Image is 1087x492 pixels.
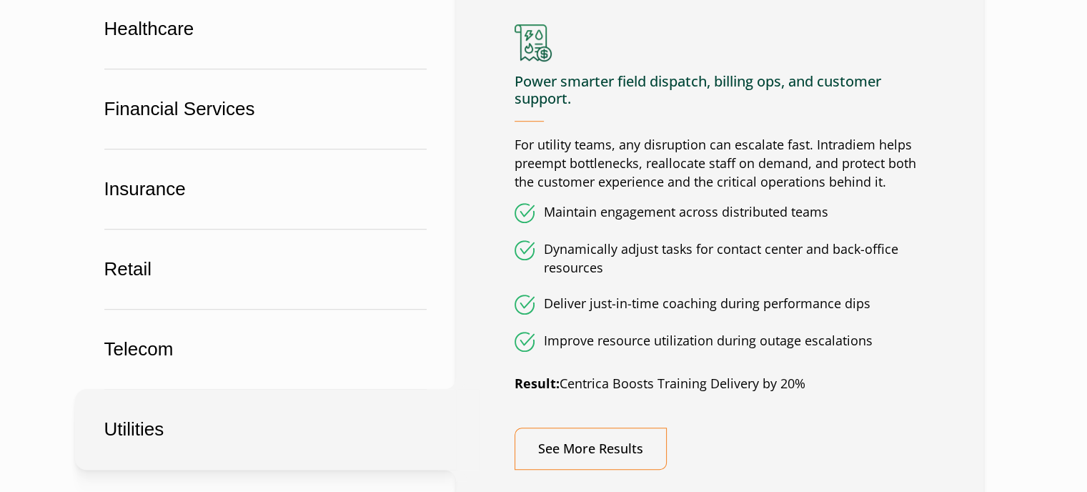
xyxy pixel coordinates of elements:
[515,332,925,352] li: Improve resource utilization during outage escalations
[515,375,925,393] p: Centrica Boosts Training Delivery by 20%
[75,149,456,230] button: Insurance
[515,240,925,277] li: Dynamically adjust tasks for contact center and back-office resources
[75,389,456,470] button: Utilities
[515,375,560,392] strong: Result:
[515,203,925,223] li: Maintain engagement across distributed teams
[515,428,667,470] a: See More Results
[75,69,456,149] button: Financial Services
[75,309,456,390] button: Telecom
[515,136,925,192] p: For utility teams, any disruption can escalate fast. Intradiem helps preempt bottlenecks, realloc...
[515,295,925,315] li: Deliver just-in-time coaching during performance dips
[515,73,925,122] h4: Power smarter field dispatch, billing ops, and customer support.
[75,229,456,310] button: Retail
